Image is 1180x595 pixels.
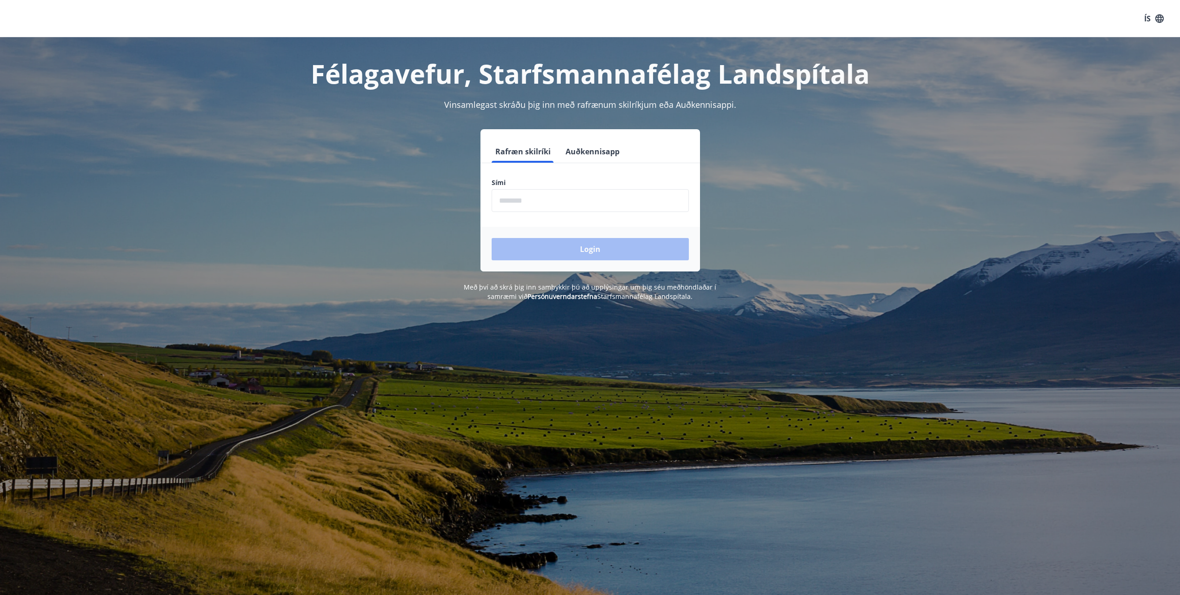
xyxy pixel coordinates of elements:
button: Rafræn skilríki [492,140,554,163]
h1: Félagavefur, Starfsmannafélag Landspítala [267,56,914,91]
span: Með því að skrá þig inn samþykkir þú að upplýsingar um þig séu meðhöndlaðar í samræmi við Starfsm... [464,283,716,301]
label: Sími [492,178,689,187]
button: ÍS [1139,10,1169,27]
button: Auðkennisapp [562,140,623,163]
span: Vinsamlegast skráðu þig inn með rafrænum skilríkjum eða Auðkennisappi. [444,99,736,110]
a: Persónuverndarstefna [527,292,597,301]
